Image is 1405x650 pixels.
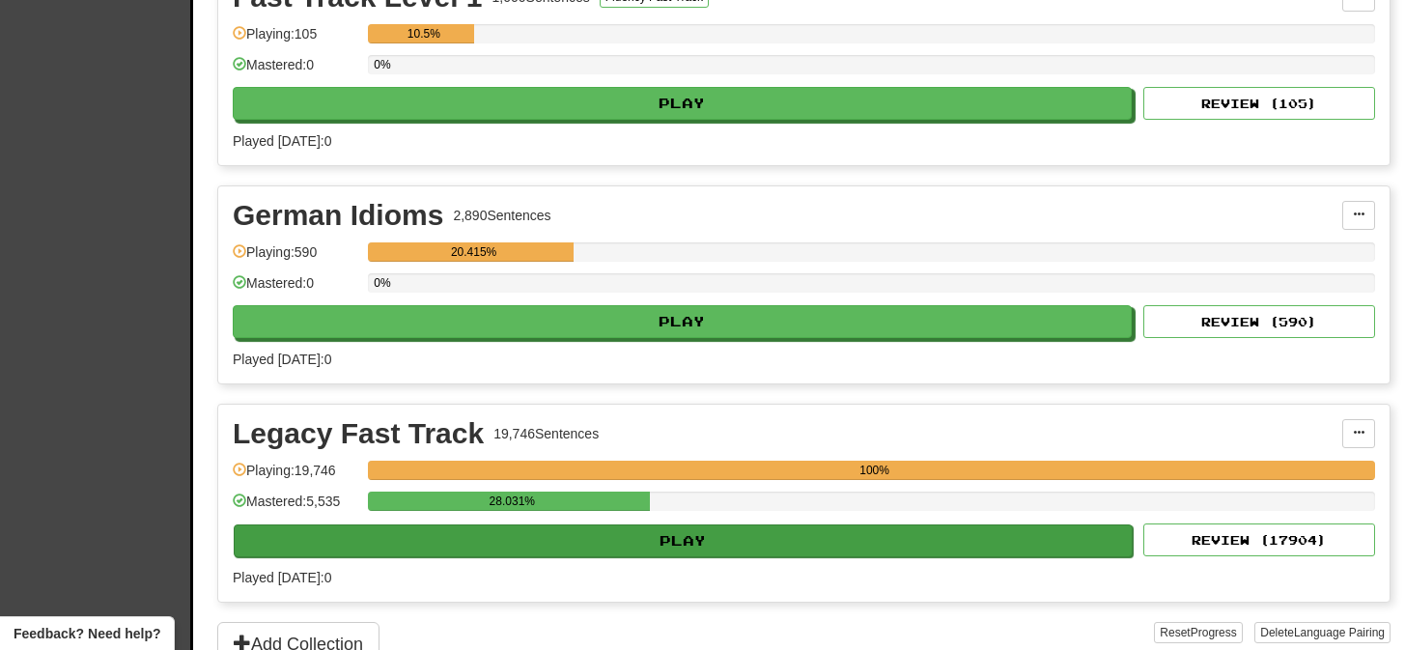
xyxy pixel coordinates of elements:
span: Played [DATE]: 0 [233,570,331,585]
div: 2,890 Sentences [453,206,550,225]
div: 20.415% [374,242,574,262]
span: Played [DATE]: 0 [233,352,331,367]
div: German Idioms [233,201,443,230]
button: Play [233,305,1132,338]
span: Language Pairing [1294,626,1385,639]
button: Play [234,524,1133,557]
div: Playing: 590 [233,242,358,274]
div: Legacy Fast Track [233,419,484,448]
span: Played [DATE]: 0 [233,133,331,149]
button: DeleteLanguage Pairing [1254,622,1391,643]
div: 100% [374,461,1375,480]
div: Playing: 105 [233,24,358,56]
div: Mastered: 0 [233,273,358,305]
button: ResetProgress [1154,622,1242,643]
div: Mastered: 0 [233,55,358,87]
span: Open feedback widget [14,624,160,643]
div: Mastered: 5,535 [233,492,358,523]
button: Play [233,87,1132,120]
div: 19,746 Sentences [493,424,599,443]
button: Review (17904) [1143,523,1375,556]
span: Progress [1191,626,1237,639]
div: 28.031% [374,492,650,511]
button: Review (105) [1143,87,1375,120]
button: Review (590) [1143,305,1375,338]
div: Playing: 19,746 [233,461,358,493]
div: 10.5% [374,24,473,43]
